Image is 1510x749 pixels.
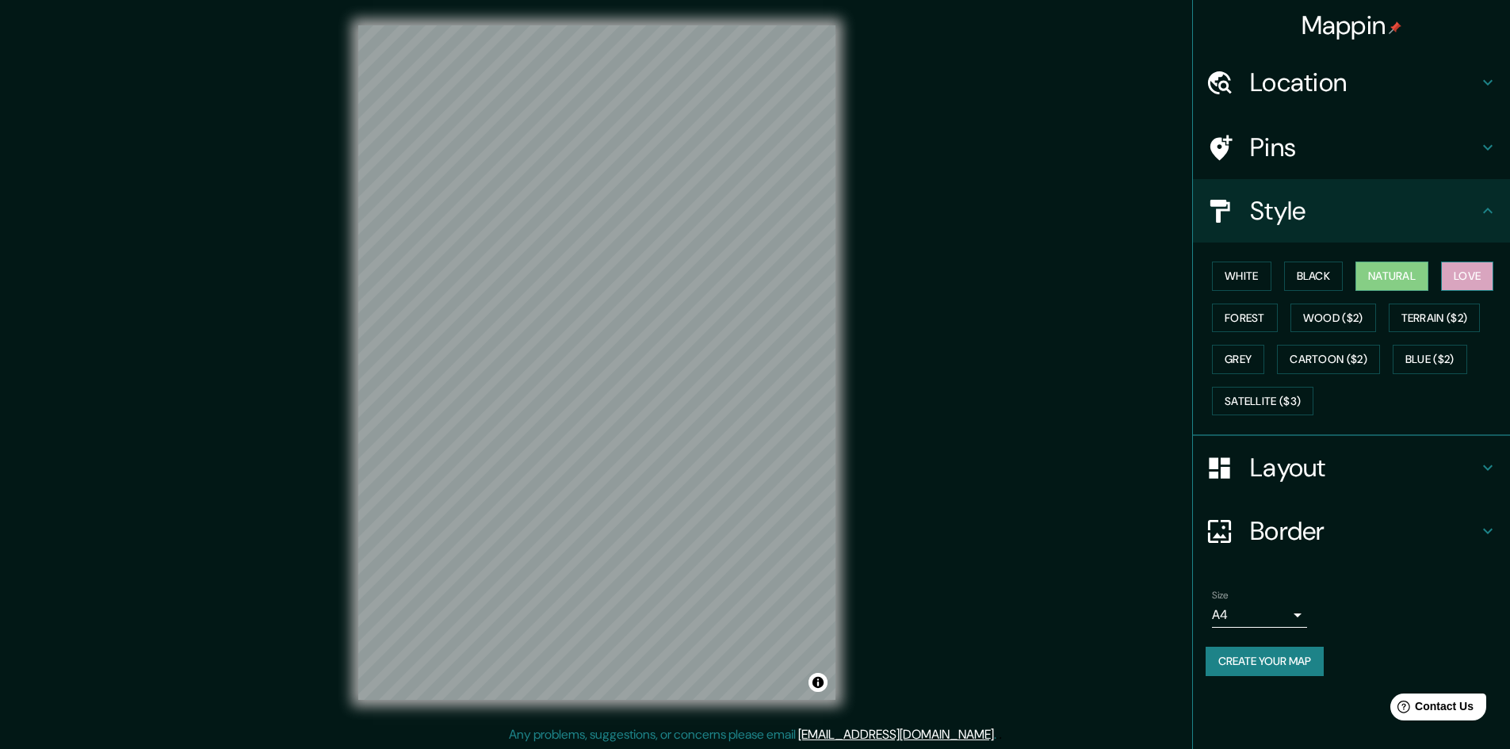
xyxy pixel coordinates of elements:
[1250,452,1478,483] h4: Layout
[1212,589,1229,602] label: Size
[996,725,999,744] div: .
[1193,499,1510,563] div: Border
[1212,262,1271,291] button: White
[1277,345,1380,374] button: Cartoon ($2)
[1206,647,1324,676] button: Create your map
[999,725,1002,744] div: .
[798,726,994,743] a: [EMAIL_ADDRESS][DOMAIN_NAME]
[809,673,828,692] button: Toggle attribution
[1250,67,1478,98] h4: Location
[1302,10,1402,41] h4: Mappin
[1441,262,1493,291] button: Love
[1284,262,1344,291] button: Black
[358,25,835,700] canvas: Map
[1193,116,1510,179] div: Pins
[1250,132,1478,163] h4: Pins
[1355,262,1428,291] button: Natural
[1389,21,1401,34] img: pin-icon.png
[1193,436,1510,499] div: Layout
[1212,387,1313,416] button: Satellite ($3)
[509,725,996,744] p: Any problems, suggestions, or concerns please email .
[1250,195,1478,227] h4: Style
[1212,602,1307,628] div: A4
[1389,304,1481,333] button: Terrain ($2)
[1393,345,1467,374] button: Blue ($2)
[1250,515,1478,547] h4: Border
[1193,51,1510,114] div: Location
[1369,687,1493,732] iframe: Help widget launcher
[1212,345,1264,374] button: Grey
[1290,304,1376,333] button: Wood ($2)
[1193,179,1510,243] div: Style
[1212,304,1278,333] button: Forest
